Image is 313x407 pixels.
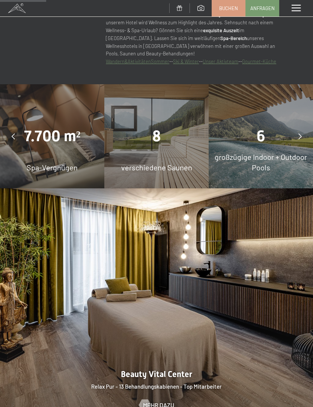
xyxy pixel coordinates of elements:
strong: Spa-Bereich [220,35,247,41]
span: Anfragen [250,5,275,12]
span: Buchen [219,5,238,12]
span: 7.700 m² [24,127,81,145]
a: Wandern&AktivitätenSommer [106,58,169,64]
a: Anfragen [246,0,279,16]
a: Gourmet-Küche [242,58,276,64]
a: Ski & Winter [173,58,199,64]
span: 8 [152,127,161,145]
span: Spa-Vergnügen [27,163,78,172]
span: großzügige Indoor + Outdoor Pools [215,152,307,172]
strong: exquisite Auszeit [203,27,239,33]
span: verschiedene Saunen [121,163,192,172]
span: 6 [257,127,265,145]
a: Unser Aktivteam [203,58,238,64]
a: Buchen [212,0,245,16]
